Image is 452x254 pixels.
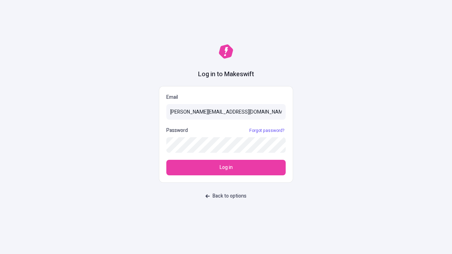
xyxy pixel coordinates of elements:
[201,190,251,202] button: Back to options
[198,70,254,79] h1: Log in to Makeswift
[213,192,246,200] span: Back to options
[166,104,286,120] input: Email
[166,160,286,175] button: Log in
[248,128,286,133] a: Forgot password?
[220,164,233,171] span: Log in
[166,127,188,134] p: Password
[166,93,286,101] p: Email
